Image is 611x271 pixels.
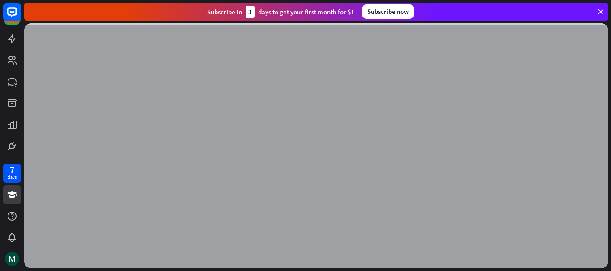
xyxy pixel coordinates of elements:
div: Subscribe in days to get your first month for $1 [207,6,355,18]
div: Subscribe now [362,4,414,19]
div: days [8,174,17,180]
a: 7 days [3,164,21,183]
div: 7 [10,166,14,174]
div: 3 [246,6,255,18]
